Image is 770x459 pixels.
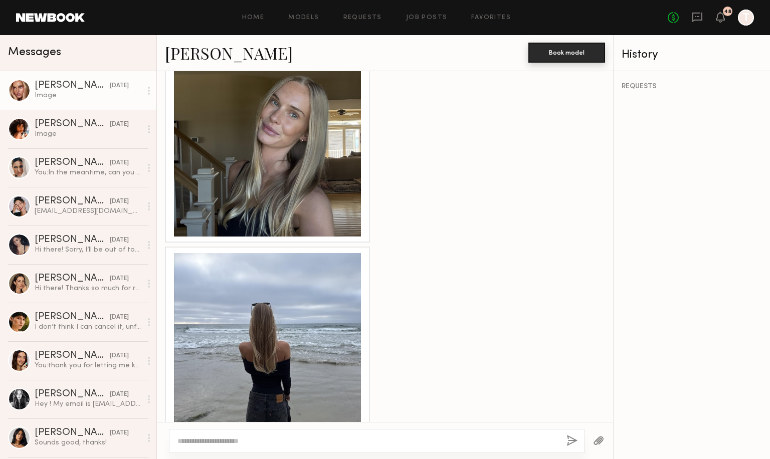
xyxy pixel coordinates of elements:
[528,43,605,63] button: Book model
[35,312,110,322] div: [PERSON_NAME]
[35,235,110,245] div: [PERSON_NAME]
[622,83,762,90] div: REQUESTS
[35,91,141,100] div: Image
[110,158,129,168] div: [DATE]
[35,158,110,168] div: [PERSON_NAME]
[110,428,129,438] div: [DATE]
[406,15,448,21] a: Job Posts
[110,236,129,245] div: [DATE]
[35,351,110,361] div: [PERSON_NAME]
[110,274,129,284] div: [DATE]
[35,206,141,216] div: [EMAIL_ADDRESS][DOMAIN_NAME]
[622,49,762,61] div: History
[35,389,110,399] div: [PERSON_NAME]
[343,15,382,21] a: Requests
[35,119,110,129] div: [PERSON_NAME]
[110,351,129,361] div: [DATE]
[110,120,129,129] div: [DATE]
[35,284,141,293] div: Hi there! Thanks so much for reaching out! I actually am heading out of town on the 30th but depe...
[35,81,110,91] div: [PERSON_NAME]
[110,390,129,399] div: [DATE]
[35,274,110,284] div: [PERSON_NAME]
[165,42,293,64] a: [PERSON_NAME]
[35,399,141,409] div: Hey ! My email is [EMAIL_ADDRESS][DOMAIN_NAME] ! Yes I’m going to definitely try to get my nails ...
[35,245,141,255] div: Hi there! Sorry, I’ll be out of town on the 30th. Let me know if you shoot again :)
[35,129,141,139] div: Image
[8,47,61,58] span: Messages
[35,196,110,206] div: [PERSON_NAME]
[528,48,605,57] a: Book model
[35,428,110,438] div: [PERSON_NAME]
[110,197,129,206] div: [DATE]
[471,15,511,21] a: Favorites
[35,361,141,370] div: You: thank you for letting me know!
[35,168,141,177] div: You: In the meantime, can you send me a current picture of your hair?
[242,15,265,21] a: Home
[110,313,129,322] div: [DATE]
[110,81,129,91] div: [DATE]
[35,322,141,332] div: I don’t think I can cancel it, unfortunately.
[288,15,319,21] a: Models
[738,10,754,26] a: T
[724,9,731,15] div: 48
[35,438,141,447] div: Sounds good, thanks!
